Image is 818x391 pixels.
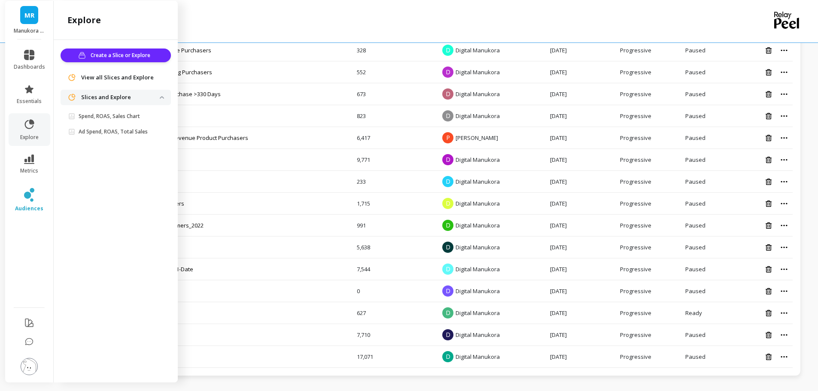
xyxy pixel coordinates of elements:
[615,346,680,368] td: Progressive
[456,68,500,76] span: Digital Manukora
[545,215,615,236] td: [DATE]
[615,127,680,149] td: Progressive
[545,83,615,105] td: [DATE]
[442,329,453,340] span: D
[442,88,453,100] span: D
[685,90,723,98] div: This audience is paused because it hasn't been used in the last 30 days, opening it will resume it.
[352,346,435,368] td: 17,071
[685,178,723,185] div: This audience is paused because it hasn't been used in the last 30 days, opening it will resume it.
[352,193,435,215] td: 1,715
[685,309,723,317] div: Ready
[545,39,615,61] td: [DATE]
[352,149,435,171] td: 9,771
[685,46,723,54] div: This audience is paused because it hasn't been used in the last 30 days, opening it will resume it.
[545,193,615,215] td: [DATE]
[352,105,435,127] td: 823
[456,156,500,164] span: Digital Manukora
[352,171,435,193] td: 233
[442,198,453,209] span: D
[685,353,723,361] div: This audience is paused because it hasn't been used in the last 30 days, opening it will resume it.
[615,39,680,61] td: Progressive
[545,236,615,258] td: [DATE]
[456,243,500,251] span: Digital Manukora
[352,83,435,105] td: 673
[545,171,615,193] td: [DATE]
[615,193,680,215] td: Progressive
[442,176,453,187] span: D
[545,61,615,83] td: [DATE]
[456,178,500,185] span: Digital Manukora
[615,302,680,324] td: Progressive
[545,346,615,368] td: [DATE]
[442,351,453,362] span: D
[20,134,39,141] span: explore
[615,324,680,346] td: Progressive
[615,236,680,258] td: Progressive
[21,358,38,375] img: profile picture
[20,167,38,174] span: metrics
[79,113,140,120] p: Spend, ROAS, Sales Chart
[17,98,42,105] span: essentials
[442,242,453,253] span: D
[685,134,723,142] div: This audience is paused because it hasn't been used in the last 30 days, opening it will resume it.
[352,324,435,346] td: 7,710
[685,200,723,207] div: This audience is paused because it hasn't been used in the last 30 days, opening it will resume it.
[456,221,500,229] span: Digital Manukora
[685,221,723,229] div: This audience is paused because it hasn't been used in the last 30 days, opening it will resume it.
[545,302,615,324] td: [DATE]
[442,264,453,275] span: D
[91,51,153,60] span: Create a Slice or Explore
[456,309,500,317] span: Digital Manukora
[545,324,615,346] td: [DATE]
[352,258,435,280] td: 7,544
[79,128,148,135] p: Ad Spend, ROAS, Total Sales
[545,105,615,127] td: [DATE]
[456,265,500,273] span: Digital Manukora
[442,67,453,78] span: D
[352,127,435,149] td: 6,417
[685,156,723,164] div: This audience is paused because it hasn't been used in the last 30 days, opening it will resume it.
[685,287,723,295] div: This audience is paused because it hasn't been used in the last 30 days, opening it will resume it.
[545,280,615,302] td: [DATE]
[545,149,615,171] td: [DATE]
[352,236,435,258] td: 5,638
[442,307,453,318] span: D
[67,14,101,26] h2: explore
[81,93,160,102] p: Slices and Explore
[352,61,435,83] td: 552
[685,68,723,76] div: This audience is paused because it hasn't been used in the last 30 days, opening it will resume it.
[685,112,723,120] div: This audience is paused because it hasn't been used in the last 30 days, opening it will resume it.
[15,205,43,212] span: audiences
[24,10,34,20] span: MR
[685,243,723,251] div: This audience is paused because it hasn't been used in the last 30 days, opening it will resume it.
[456,134,498,142] span: [PERSON_NAME]
[615,171,680,193] td: Progressive
[456,200,500,207] span: Digital Manukora
[352,280,435,302] td: 0
[615,149,680,171] td: Progressive
[14,64,45,70] span: dashboards
[442,285,453,297] span: D
[545,127,615,149] td: [DATE]
[81,73,154,82] span: View all Slices and Explore
[685,265,723,273] div: This audience is paused because it hasn't been used in the last 30 days, opening it will resume it.
[442,132,453,143] span: P
[615,215,680,236] td: Progressive
[615,61,680,83] td: Progressive
[615,83,680,105] td: Progressive
[615,105,680,127] td: Progressive
[352,215,435,236] td: 991
[456,353,500,361] span: Digital Manukora
[615,280,680,302] td: Progressive
[352,302,435,324] td: 627
[352,39,435,61] td: 328
[442,220,453,231] span: D
[61,48,171,62] button: Create a Slice or Explore
[615,258,680,280] td: Progressive
[545,258,615,280] td: [DATE]
[685,331,723,339] div: This audience is paused because it hasn't been used in the last 30 days, opening it will resume it.
[456,46,500,54] span: Digital Manukora
[456,112,500,120] span: Digital Manukora
[456,287,500,295] span: Digital Manukora
[160,96,164,99] img: down caret icon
